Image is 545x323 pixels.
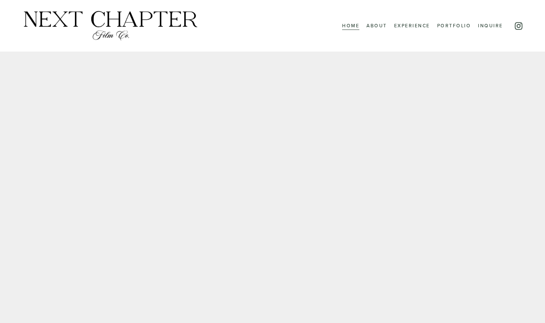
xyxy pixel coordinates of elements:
[342,21,359,31] a: Home
[478,21,503,31] a: Inquire
[366,21,387,31] a: About
[437,21,471,31] a: Portfolio
[514,21,523,31] a: Instagram
[394,21,430,31] a: Experience
[22,10,200,42] img: Next Chapter Film Co.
